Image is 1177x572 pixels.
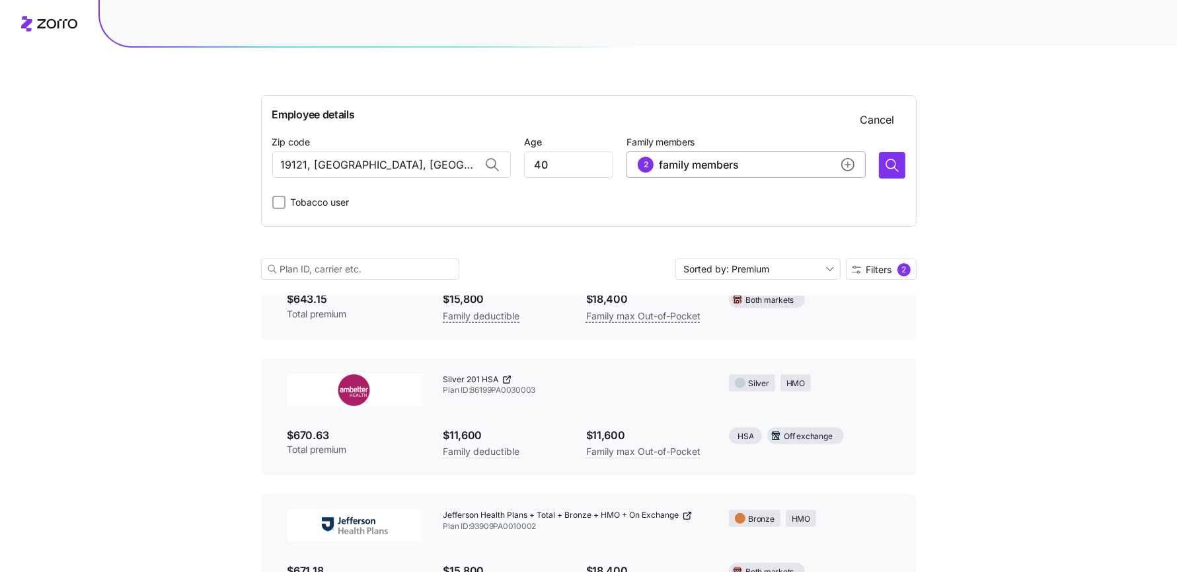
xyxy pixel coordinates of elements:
[738,430,753,443] span: HSA
[443,291,565,307] span: $15,800
[586,427,708,444] span: $11,600
[443,510,679,521] span: Jefferson Health Plans + Total + Bronze + HMO + On Exchange
[748,378,769,390] span: Silver
[586,444,701,460] span: Family max Out-of-Pocket
[443,374,499,386] span: Silver 201 HSA
[626,136,865,149] span: Family members
[287,443,422,456] span: Total premium
[287,307,422,321] span: Total premium
[285,194,350,210] label: Tobacco user
[272,106,905,123] span: Employee details
[287,374,422,406] img: Ambetter
[524,135,542,149] label: Age
[287,291,422,307] span: $643.15
[792,513,810,526] span: HMO
[748,513,775,526] span: Bronze
[846,259,917,280] button: Filters2
[866,265,892,274] span: Filters
[443,521,708,532] span: Plan ID: 93909PA0010002
[443,444,520,460] span: Family deductible
[524,151,613,178] input: Add age
[850,106,905,133] button: Cancel
[586,291,708,307] span: $18,400
[659,157,739,173] span: family members
[784,430,832,443] span: Off exchange
[443,385,708,396] span: Plan ID: 86199PA0030003
[272,151,511,178] input: Zip code
[745,294,794,307] span: Both markets
[443,427,565,444] span: $11,600
[860,112,895,128] span: Cancel
[272,135,311,149] label: Zip code
[586,308,701,324] span: Family max Out-of-Pocket
[841,158,854,171] svg: add icon
[897,263,911,276] div: 2
[287,427,422,444] span: $670.63
[675,259,841,280] input: Sort by
[287,510,422,542] img: Jefferson Health Plans
[638,157,654,173] div: 2
[443,308,520,324] span: Family deductible
[626,151,865,178] button: 2family membersadd icon
[261,259,459,280] input: Plan ID, carrier etc.
[786,378,805,390] span: HMO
